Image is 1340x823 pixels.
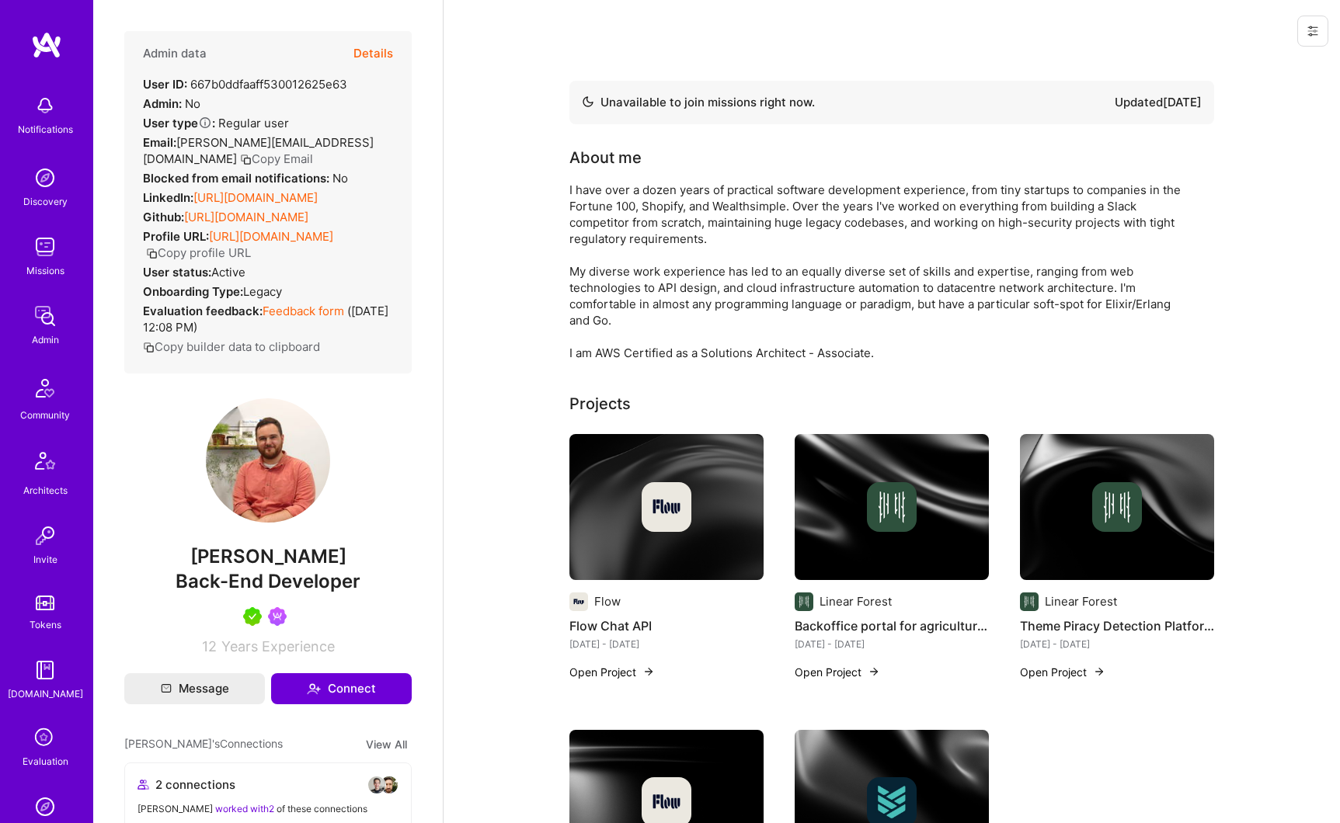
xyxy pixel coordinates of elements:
div: Missions [26,262,64,279]
img: User Avatar [206,398,330,523]
h4: Flow Chat API [569,616,764,636]
strong: Profile URL: [143,229,209,244]
button: Open Project [569,664,655,680]
img: avatar [380,776,399,794]
div: Tokens [30,616,61,633]
span: Years Experience [221,638,335,655]
div: Discovery [23,193,68,210]
div: About me [569,146,642,169]
h4: Theme Piracy Detection Platform [1020,616,1214,636]
i: icon Collaborator [137,779,149,790]
div: Invite [33,551,57,568]
div: Architects [23,482,68,498]
strong: Github: [143,210,184,224]
button: Connect [271,673,412,704]
h4: Backoffice portal for agricultural landlord [795,616,989,636]
div: Admin [32,332,59,348]
img: teamwork [30,231,61,262]
a: [URL][DOMAIN_NAME] [193,190,318,205]
i: icon Mail [161,683,172,694]
div: [DATE] - [DATE] [795,636,989,652]
img: bell [30,90,61,121]
img: Admin Search [30,791,61,822]
img: arrow-right [642,665,655,678]
div: I have over a dozen years of practical software development experience, from tiny startups to com... [569,182,1191,361]
img: Invite [30,520,61,551]
img: arrow-right [1093,665,1105,678]
span: [PERSON_NAME][EMAIL_ADDRESS][DOMAIN_NAME] [143,135,374,166]
div: Projects [569,392,631,415]
strong: Evaluation feedback: [143,304,263,318]
div: No [143,95,200,112]
span: legacy [243,284,282,299]
div: Community [20,407,70,423]
span: Back-End Developer [176,570,360,592]
span: [PERSON_NAME] [124,545,412,568]
a: Feedback form [263,304,344,318]
img: discovery [30,162,61,193]
img: Company logo [867,482,917,532]
button: Copy profile URL [146,245,251,261]
div: 667b0ddfaaff530012625e63 [143,76,347,92]
strong: User ID: [143,77,187,92]
button: Message [124,673,265,704]
img: cover [1020,434,1214,580]
button: Open Project [795,664,880,680]
img: Been on Mission [268,607,287,626]
div: No [143,170,348,186]
span: [PERSON_NAME]'s Connections [124,735,283,753]
div: Notifications [18,121,73,137]
img: logo [31,31,62,59]
img: Company logo [1020,592,1039,611]
div: Evaluation [23,753,68,769]
div: Linear Forest [1045,593,1117,609]
strong: LinkedIn: [143,190,193,205]
i: icon Copy [146,248,158,259]
img: Company logo [795,592,813,611]
i: icon Connect [307,682,321,696]
i: icon SelectionTeam [30,724,60,753]
a: [URL][DOMAIN_NAME] [184,210,308,224]
img: Community [26,370,64,407]
strong: Email: [143,135,176,150]
img: avatar [367,776,386,794]
img: admin teamwork [30,300,61,332]
img: Company logo [1092,482,1142,532]
img: arrow-right [868,665,880,678]
span: 2 connections [155,776,235,793]
button: Copy Email [240,151,313,167]
div: Linear Forest [820,593,892,609]
img: Architects [26,445,64,482]
strong: Blocked from email notifications: [143,171,332,186]
i: icon Copy [240,154,252,165]
img: Company logo [569,592,588,611]
div: [DATE] - [DATE] [1020,636,1214,652]
a: [URL][DOMAIN_NAME] [209,229,333,244]
div: Unavailable to join missions right now. [582,93,815,112]
strong: User type : [143,116,215,130]
div: ( [DATE] 12:08 PM ) [143,303,393,335]
strong: Admin: [143,96,182,111]
i: icon Copy [143,342,155,353]
img: tokens [36,596,54,610]
img: guide book [30,655,61,686]
div: [PERSON_NAME] of these connections [137,800,399,817]
div: Flow [594,593,621,609]
button: Details [353,31,393,76]
img: cover [795,434,989,580]
img: cover [569,434,764,580]
div: [DATE] - [DATE] [569,636,764,652]
div: Regular user [143,115,289,131]
h4: Admin data [143,47,207,61]
button: Open Project [1020,664,1105,680]
strong: User status: [143,265,211,280]
div: [DOMAIN_NAME] [8,686,83,702]
span: 12 [202,638,217,655]
div: Updated [DATE] [1115,93,1202,112]
i: Help [198,116,212,130]
span: Active [211,265,245,280]
img: A.Teamer in Residence [243,607,262,626]
img: Availability [582,95,594,108]
button: Copy builder data to clipboard [143,339,320,355]
span: worked with 2 [215,803,274,814]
